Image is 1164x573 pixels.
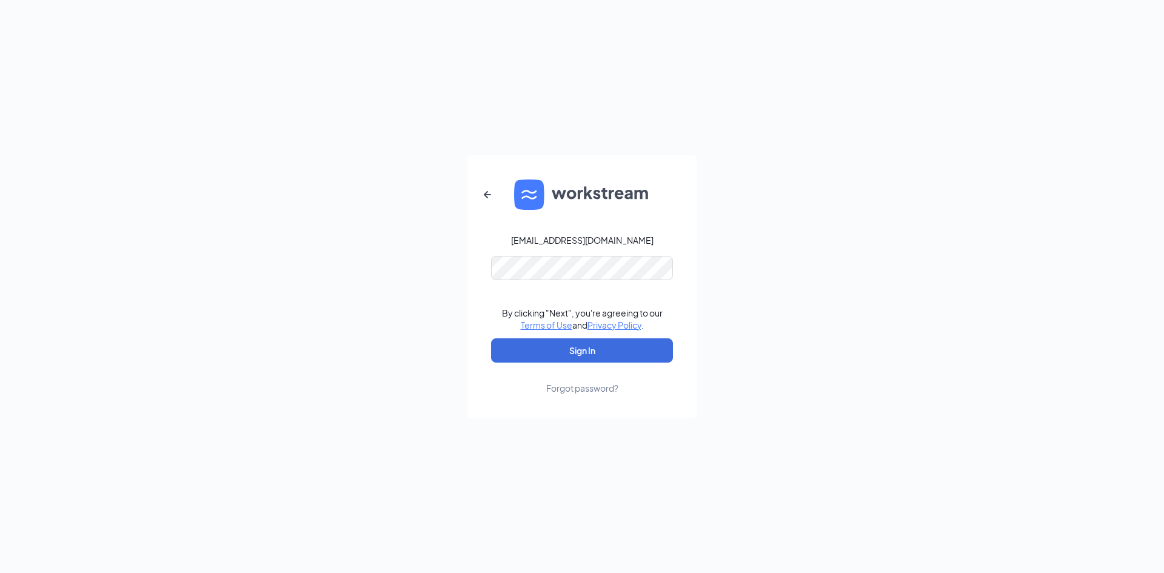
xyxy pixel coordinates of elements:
[587,320,641,330] a: Privacy Policy
[502,307,663,331] div: By clicking "Next", you're agreeing to our and .
[546,382,618,394] div: Forgot password?
[546,363,618,394] a: Forgot password?
[473,180,502,209] button: ArrowLeftNew
[514,179,650,210] img: WS logo and Workstream text
[511,234,654,246] div: [EMAIL_ADDRESS][DOMAIN_NAME]
[480,187,495,202] svg: ArrowLeftNew
[491,338,673,363] button: Sign In
[521,320,572,330] a: Terms of Use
